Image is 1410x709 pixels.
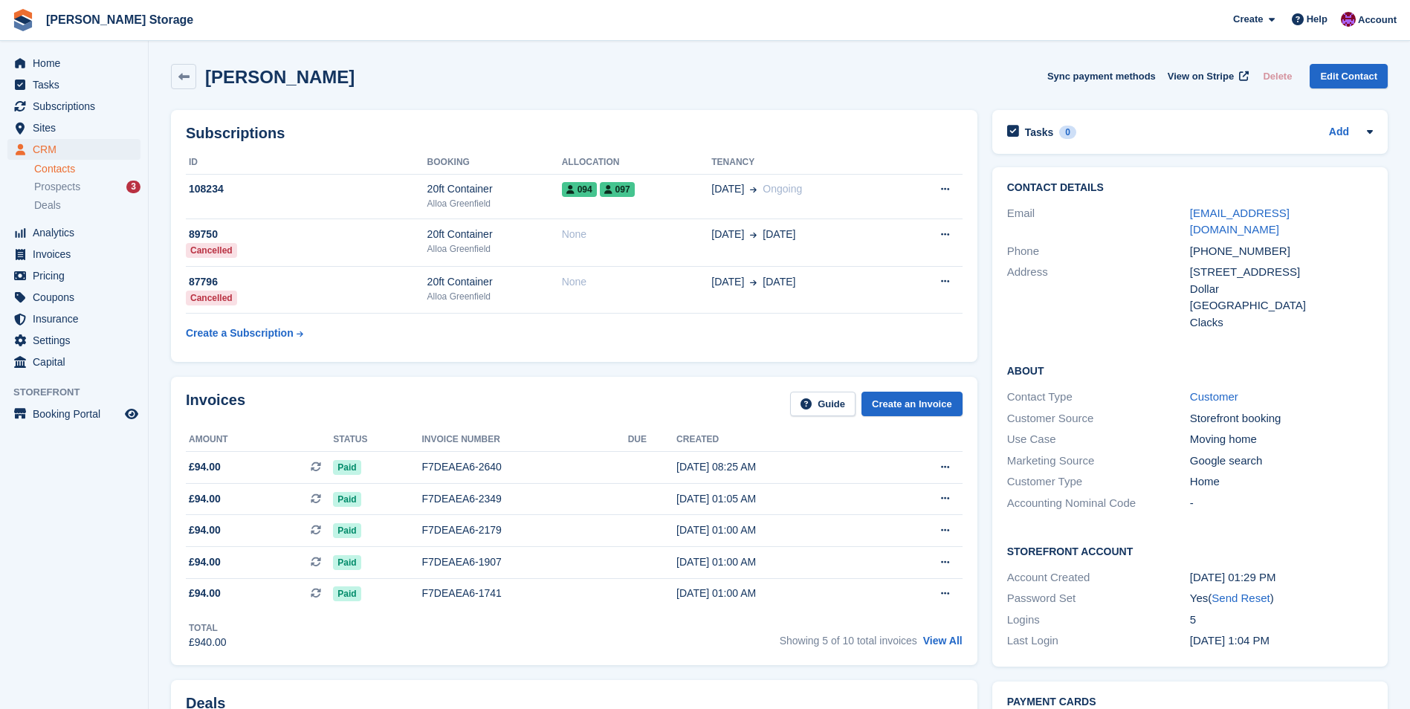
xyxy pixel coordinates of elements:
[1329,124,1349,141] a: Add
[186,151,427,175] th: ID
[1190,453,1373,470] div: Google search
[1007,569,1190,586] div: Account Created
[186,125,963,142] h2: Subscriptions
[562,227,712,242] div: None
[628,428,676,452] th: Due
[186,291,237,305] div: Cancelled
[1190,314,1373,331] div: Clacks
[1190,264,1373,281] div: [STREET_ADDRESS]
[7,265,140,286] a: menu
[1007,495,1190,512] div: Accounting Nominal Code
[1007,205,1190,239] div: Email
[7,352,140,372] a: menu
[1007,453,1190,470] div: Marketing Source
[1007,389,1190,406] div: Contact Type
[676,522,882,538] div: [DATE] 01:00 AM
[333,555,360,570] span: Paid
[333,428,421,452] th: Status
[427,197,562,210] div: Alloa Greenfield
[1190,297,1373,314] div: [GEOGRAPHIC_DATA]
[1007,182,1373,194] h2: Contact Details
[711,274,744,290] span: [DATE]
[333,586,360,601] span: Paid
[12,9,34,31] img: stora-icon-8386f47178a22dfd0bd8f6a31ec36ba5ce8667c1dd55bd0f319d3a0aa187defe.svg
[189,459,221,475] span: £94.00
[189,586,221,601] span: £94.00
[7,308,140,329] a: menu
[427,151,562,175] th: Booking
[763,183,802,195] span: Ongoing
[676,554,882,570] div: [DATE] 01:00 AM
[1007,612,1190,629] div: Logins
[33,287,122,308] span: Coupons
[189,621,227,635] div: Total
[33,265,122,286] span: Pricing
[923,635,963,647] a: View All
[33,53,122,74] span: Home
[186,392,245,416] h2: Invoices
[123,405,140,423] a: Preview store
[186,227,427,242] div: 89750
[1257,64,1298,88] button: Delete
[33,222,122,243] span: Analytics
[13,385,148,400] span: Storefront
[711,151,898,175] th: Tenancy
[7,330,140,351] a: menu
[186,428,333,452] th: Amount
[1233,12,1263,27] span: Create
[186,243,237,258] div: Cancelled
[1190,495,1373,512] div: -
[790,392,856,416] a: Guide
[333,460,360,475] span: Paid
[1190,207,1290,236] a: [EMAIL_ADDRESS][DOMAIN_NAME]
[7,222,140,243] a: menu
[34,180,80,194] span: Prospects
[189,522,221,538] span: £94.00
[1190,634,1270,647] time: 2025-06-07 12:04:57 UTC
[1190,473,1373,491] div: Home
[562,182,597,197] span: 094
[422,554,628,570] div: F7DEAEA6-1907
[1190,431,1373,448] div: Moving home
[33,74,122,95] span: Tasks
[126,181,140,193] div: 3
[1025,126,1054,139] h2: Tasks
[33,96,122,117] span: Subscriptions
[1307,12,1327,27] span: Help
[7,139,140,160] a: menu
[186,274,427,290] div: 87796
[1007,264,1190,331] div: Address
[189,491,221,507] span: £94.00
[427,227,562,242] div: 20ft Container
[1007,590,1190,607] div: Password Set
[1007,696,1373,708] h2: Payment cards
[676,491,882,507] div: [DATE] 01:05 AM
[7,404,140,424] a: menu
[1208,592,1273,604] span: ( )
[1007,632,1190,650] div: Last Login
[676,586,882,601] div: [DATE] 01:00 AM
[711,181,744,197] span: [DATE]
[186,320,303,347] a: Create a Subscription
[186,181,427,197] div: 108234
[1047,64,1156,88] button: Sync payment methods
[1162,64,1252,88] a: View on Stripe
[333,492,360,507] span: Paid
[1168,69,1234,84] span: View on Stripe
[763,274,795,290] span: [DATE]
[427,242,562,256] div: Alloa Greenfield
[1212,592,1270,604] a: Send Reset
[422,459,628,475] div: F7DEAEA6-2640
[189,635,227,650] div: £940.00
[676,428,882,452] th: Created
[763,227,795,242] span: [DATE]
[1059,126,1076,139] div: 0
[34,162,140,176] a: Contacts
[33,117,122,138] span: Sites
[33,404,122,424] span: Booking Portal
[7,96,140,117] a: menu
[1190,410,1373,427] div: Storefront booking
[861,392,963,416] a: Create an Invoice
[33,244,122,265] span: Invoices
[1007,410,1190,427] div: Customer Source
